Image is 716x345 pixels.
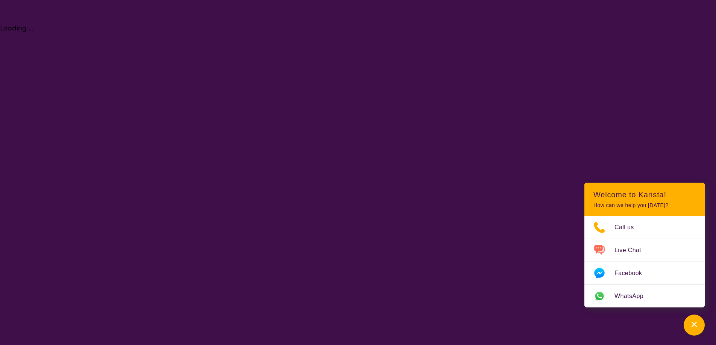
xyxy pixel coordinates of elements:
ul: Choose channel [584,216,705,307]
a: Web link opens in a new tab. [584,285,705,307]
div: Channel Menu [584,183,705,307]
span: Live Chat [614,245,650,256]
span: Call us [614,222,643,233]
button: Channel Menu [684,315,705,336]
p: How can we help you [DATE]? [593,202,696,209]
h2: Welcome to Karista! [593,190,696,199]
span: WhatsApp [614,291,652,302]
span: Facebook [614,268,651,279]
